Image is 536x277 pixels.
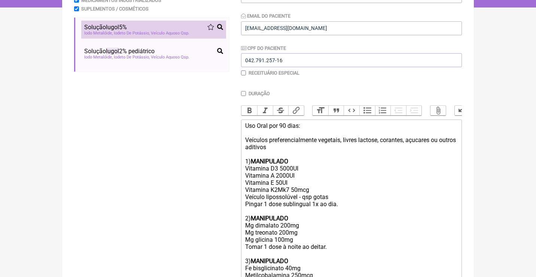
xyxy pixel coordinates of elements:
label: CPF do Paciente [241,45,286,51]
span: Veículo Aquoso Qsp [151,55,189,60]
strong: MANIPULADO [251,258,288,265]
button: Heading [313,106,328,115]
button: Code [344,106,359,115]
button: Numbers [375,106,391,115]
label: Suplementos / Cosméticos [81,6,149,12]
label: Receituário Especial [249,70,299,76]
span: Solução 5% [84,24,127,31]
button: Undo [455,106,470,115]
span: lugol [106,24,119,31]
span: lugol [106,48,119,55]
span: Solução 2% pediátrico [84,48,155,55]
button: Decrease Level [390,106,406,115]
button: Increase Level [406,106,422,115]
label: Email do Paciente [241,13,290,19]
strong: MANIPULADO [251,158,288,165]
span: Iodeto De Potássio [114,31,150,36]
button: Bold [241,106,257,115]
span: Iodo Metalóide [84,31,113,36]
span: Iodo Metalóide [84,55,113,60]
button: Link [288,106,304,115]
span: Veículo Aquoso Qsp [151,31,189,36]
button: Quote [328,106,344,115]
button: Italic [257,106,273,115]
button: Attach Files [430,106,446,115]
button: Strikethrough [273,106,289,115]
strong: MANIPULADO [251,215,288,222]
div: Uso Oral por 90 dias: Veículos preferencialmente vegetais, livres lactose, corantes, açucares ou ... [245,122,458,165]
label: Duração [249,91,270,96]
button: Bullets [359,106,375,115]
span: Iodeto De Potássio [114,55,150,60]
